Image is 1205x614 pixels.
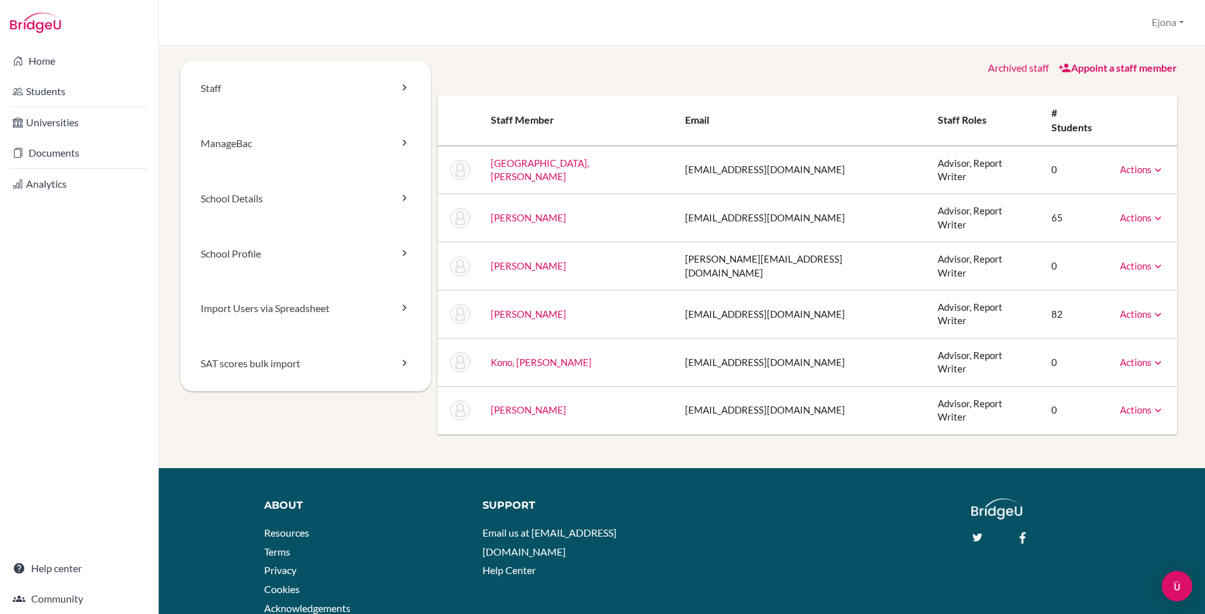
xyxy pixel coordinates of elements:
a: Email us at [EMAIL_ADDRESS][DOMAIN_NAME] [483,526,616,558]
th: # students [1041,96,1110,146]
img: logo_white@2x-f4f0deed5e89b7ecb1c2cc34c3e3d731f90f0f143d5ea2071677605dd97b5244.png [971,499,1023,519]
img: Akane Kono [450,352,470,372]
img: Marion Kinder [450,304,470,324]
img: Bridge-U [10,13,61,33]
a: Community [3,586,156,611]
a: Help center [3,556,156,581]
button: Ejona [1146,11,1190,34]
a: Actions [1120,356,1164,368]
td: 0 [1041,242,1110,291]
td: 0 [1041,338,1110,386]
img: Peter Congreve [450,208,470,228]
a: Cookies [264,583,300,595]
a: Actions [1120,260,1164,271]
img: Vincent Africa [450,160,470,180]
a: School Profile [180,226,431,282]
td: Advisor, Report Writer [928,242,1042,291]
a: Acknowledgements [264,602,350,614]
th: Email [675,96,927,146]
td: [EMAIL_ADDRESS][DOMAIN_NAME] [675,146,927,194]
td: 65 [1041,194,1110,242]
a: Terms [264,545,290,558]
div: Support [483,499,671,513]
a: Staff [180,61,431,116]
a: [PERSON_NAME] [491,308,566,320]
a: Help Center [483,564,536,576]
a: Actions [1120,164,1164,175]
div: Open Intercom Messenger [1162,571,1192,601]
td: [EMAIL_ADDRESS][DOMAIN_NAME] [675,386,927,434]
a: [GEOGRAPHIC_DATA], [PERSON_NAME] [491,157,589,182]
td: Advisor, Report Writer [928,386,1042,434]
td: 0 [1041,146,1110,194]
a: Appoint a staff member [1058,62,1177,74]
td: Advisor, Report Writer [928,194,1042,242]
a: Analytics [3,171,156,197]
td: [EMAIL_ADDRESS][DOMAIN_NAME] [675,338,927,386]
a: Students [3,79,156,104]
a: Actions [1120,308,1164,320]
a: ManageBac [180,116,431,171]
td: [EMAIL_ADDRESS][DOMAIN_NAME] [675,194,927,242]
a: Actions [1120,404,1164,415]
a: [PERSON_NAME] [491,260,566,271]
td: 0 [1041,386,1110,434]
a: [PERSON_NAME] [491,212,566,223]
img: Chiaki Shirata [450,400,470,421]
td: [EMAIL_ADDRESS][DOMAIN_NAME] [675,291,927,339]
td: Advisor, Report Writer [928,291,1042,339]
a: Universities [3,110,156,135]
a: Import Users via Spreadsheet [180,281,431,336]
a: Resources [264,526,309,539]
a: School Details [180,171,431,226]
a: Home [3,48,156,74]
th: Staff member [481,96,675,146]
td: [PERSON_NAME][EMAIL_ADDRESS][DOMAIN_NAME] [675,242,927,291]
a: Privacy [264,564,296,576]
div: About [264,499,463,513]
img: Andrew Hayes [450,256,470,277]
a: Kono, [PERSON_NAME] [491,356,592,368]
th: Staff roles [928,96,1042,146]
td: 82 [1041,291,1110,339]
a: [PERSON_NAME] [491,404,566,415]
td: Advisor, Report Writer [928,146,1042,194]
td: Advisor, Report Writer [928,338,1042,386]
a: SAT scores bulk import [180,336,431,391]
a: Documents [3,140,156,166]
a: Archived staff [988,62,1049,74]
a: Actions [1120,212,1164,223]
